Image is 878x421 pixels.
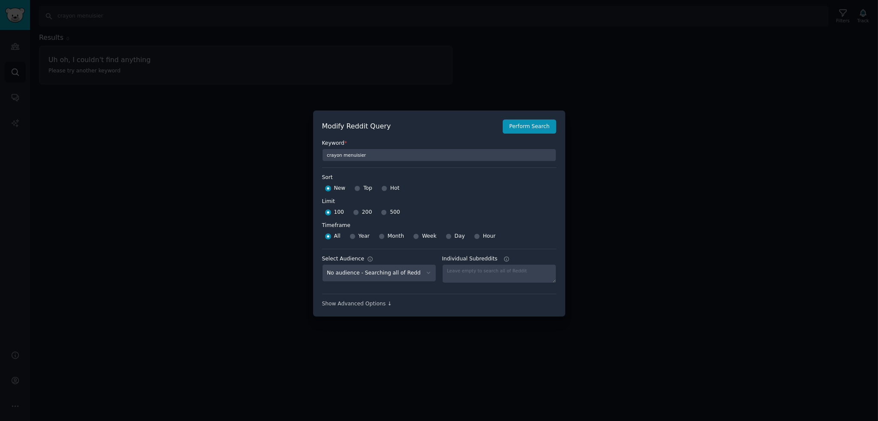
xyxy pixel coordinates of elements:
span: 100 [334,209,344,216]
div: Select Audience [322,255,365,263]
button: Perform Search [503,119,556,134]
span: Year [359,233,370,240]
span: New [334,185,346,192]
div: Show Advanced Options ↓ [322,300,556,308]
span: 200 [362,209,372,216]
span: Week [422,233,437,240]
span: Month [388,233,404,240]
span: All [334,233,341,240]
input: Keyword to search on Reddit [322,149,556,161]
span: Hour [483,233,496,240]
h2: Modify Reddit Query [322,121,498,132]
label: Individual Subreddits [442,255,556,263]
span: Day [455,233,465,240]
label: Sort [322,174,556,182]
div: Limit [322,198,335,206]
span: 500 [390,209,400,216]
span: Top [363,185,372,192]
label: Keyword [322,140,556,147]
label: Timeframe [322,219,556,230]
span: Hot [390,185,400,192]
